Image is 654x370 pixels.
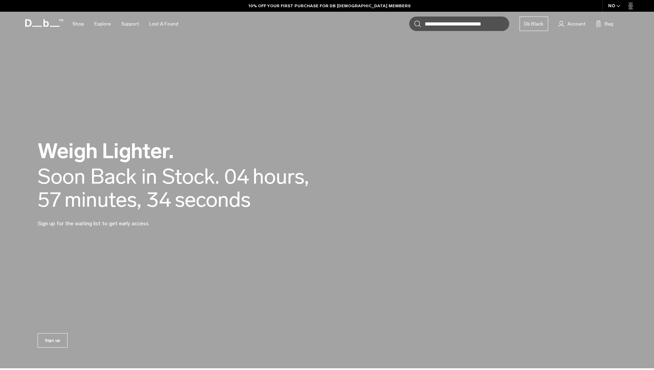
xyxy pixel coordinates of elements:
span: 34 [147,188,171,211]
div: Soon Back in Stock. [38,165,219,188]
a: Lost & Found [149,12,178,36]
span: , [137,187,141,212]
span: seconds [175,188,251,211]
a: Support [121,12,139,36]
a: 10% OFF YOUR FIRST PURCHASE FOR DB [DEMOGRAPHIC_DATA] MEMBERS [249,3,411,9]
a: Explore [94,12,111,36]
nav: Main Navigation [67,12,183,36]
h2: Weigh Lighter. [38,141,348,162]
span: 04 [224,165,249,188]
span: Account [567,20,585,28]
a: Shop [72,12,84,36]
span: hours, [253,165,309,188]
button: Bag [596,20,613,28]
a: Sign up [38,333,68,348]
p: Sign up for the waiting list to get early access. [38,211,203,228]
a: Db Black [520,17,548,31]
span: Bag [605,20,613,28]
span: 57 [38,188,61,211]
span: minutes [64,188,141,211]
a: Account [559,20,585,28]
